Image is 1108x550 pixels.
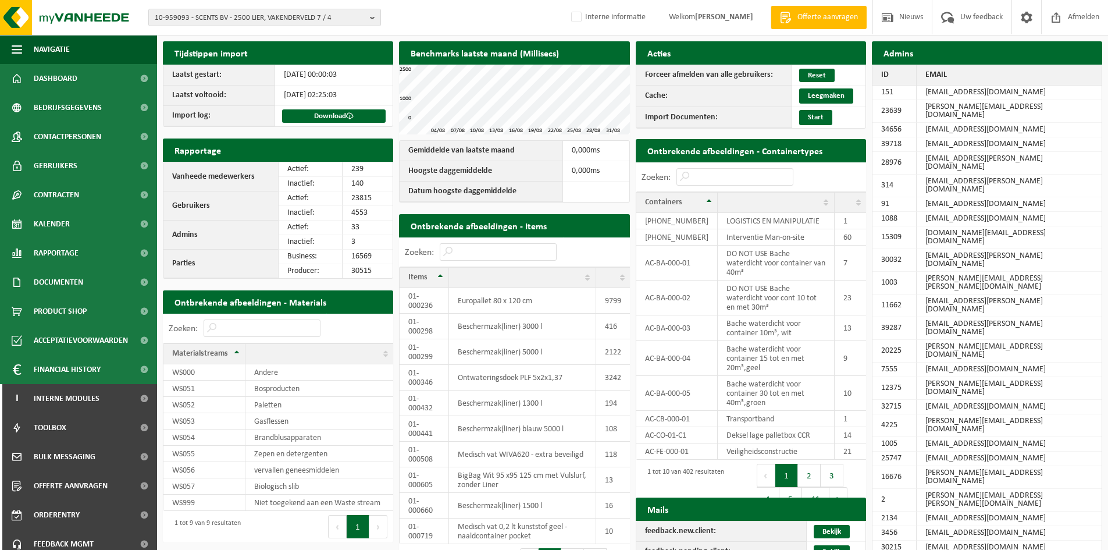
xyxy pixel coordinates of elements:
[636,107,793,128] th: Import Documenten:
[799,88,853,104] button: Leegmaken
[636,315,718,341] td: AC-BA-000-03
[636,341,718,376] td: AC-BA-000-04
[636,427,718,443] td: AC-CO-01-C1
[835,341,866,376] td: 9
[163,41,393,64] h2: Tijdstippen import
[245,413,394,430] td: Gasflessen
[343,206,393,221] td: 4553
[636,246,718,281] td: AC-BA-000-01
[34,471,108,501] span: Offerte aanvragen
[917,175,1102,197] td: [EMAIL_ADDRESS][PERSON_NAME][DOMAIN_NAME]
[245,430,394,446] td: Brandblusapparaten
[872,123,917,137] td: 34656
[400,182,562,202] th: Datum hoogste daggemiddelde
[775,464,798,487] button: 1
[917,226,1102,249] td: [DOMAIN_NAME][EMAIL_ADDRESS][DOMAIN_NAME]
[163,290,393,313] h2: Ontbrekende afbeeldingen - Materials
[163,250,279,278] th: Parties
[798,464,821,487] button: 2
[245,462,394,478] td: vervallen geneesmiddelen
[917,512,1102,526] td: [EMAIL_ADDRESS][DOMAIN_NAME]
[636,65,793,86] th: Forceer afmelden van alle gebruikers:
[279,191,343,206] td: Actief:
[872,377,917,400] td: 12375
[34,122,101,151] span: Contactpersonen
[771,6,867,29] a: Offerte aanvragen
[275,86,393,106] td: [DATE] 02:25:03
[34,210,70,239] span: Kalender
[279,264,343,278] td: Producer:
[449,365,596,391] td: Ontwateringsdoek PLF 5x2x1,37
[572,166,590,175] span: 0,000
[245,446,394,462] td: Zepen en detergenten
[343,221,393,235] td: 33
[872,452,917,466] td: 25747
[279,250,343,264] td: Business:
[799,69,835,82] a: Reset
[917,466,1102,489] td: [PERSON_NAME][EMAIL_ADDRESS][DOMAIN_NAME]
[718,315,835,341] td: Bache waterdicht voor container 10m³, wit
[343,191,393,206] td: 23815
[563,237,629,260] a: Exporteren
[34,151,77,180] span: Gebruikers
[169,324,198,333] label: Zoeken:
[34,297,87,326] span: Product Shop
[449,288,596,314] td: Europallet 80 x 120 cm
[326,313,392,336] a: Exporteren
[718,281,835,315] td: DO NOT USE Bache waterdicht voor cont 10 tot en met 30m³
[718,229,835,246] td: Interventie Man-on-site
[642,173,671,182] label: Zoeken:
[400,314,449,339] td: 01-000298
[636,139,866,162] h2: Ontbrekende afbeeldingen - Containertypes
[245,364,394,381] td: Andere
[718,411,835,427] td: Transportband
[872,226,917,249] td: 15309
[405,248,434,257] label: Zoeken:
[872,86,917,100] td: 151
[279,162,343,177] td: Actief:
[835,229,866,246] td: 60
[872,414,917,437] td: 4225
[163,139,393,161] h2: Rapportage
[636,443,718,459] td: AC-FE-000-01
[400,339,449,365] td: 01-000299
[163,381,245,397] td: WS051
[245,495,394,510] td: Niet toegekend aan een Waste stream
[636,229,718,246] td: [PHONE_NUMBER]
[872,197,917,212] td: 91
[596,519,630,544] td: 10
[917,452,1102,466] td: [EMAIL_ADDRESS][DOMAIN_NAME]
[917,363,1102,377] td: [EMAIL_ADDRESS][DOMAIN_NAME]
[917,152,1102,175] td: [EMAIL_ADDRESS][PERSON_NAME][DOMAIN_NAME]
[872,294,917,317] td: 11662
[917,137,1102,152] td: [EMAIL_ADDRESS][DOMAIN_NAME]
[636,521,807,542] th: feedback.new.client:
[163,364,245,381] td: WS000
[636,376,718,411] td: AC-BA-000-05
[596,391,630,416] td: 194
[917,65,1102,86] th: EMAIL
[343,162,393,177] td: 239
[718,427,835,443] td: Deksel lage palletbox CCR
[917,437,1102,452] td: [EMAIL_ADDRESS][DOMAIN_NAME]
[34,442,95,471] span: Bulk Messaging
[172,349,228,358] span: Materialstreams
[347,515,369,538] button: 1
[917,400,1102,414] td: [EMAIL_ADDRESS][DOMAIN_NAME]
[596,416,630,442] td: 108
[835,315,866,341] td: 13
[872,489,917,512] td: 2
[835,376,866,411] td: 10
[563,161,629,182] td: ms
[400,391,449,416] td: 01-000432
[34,239,79,268] span: Rapportage
[449,442,596,467] td: Medisch vat WIVA620 - extra beveiligd
[449,416,596,442] td: Beschermzak(liner) blauw 5000 l
[449,519,596,544] td: Medisch vat 0,2 lt kunststof geel - naaldcontainer pocket
[155,9,365,27] span: 10-959093 - SCENTS BV - 2500 LIER, VAKENDERVELD 7 / 4
[400,467,449,493] td: 01-000605
[163,397,245,413] td: WS052
[163,413,245,430] td: WS053
[636,281,718,315] td: AC-BA-000-02
[12,384,22,413] span: I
